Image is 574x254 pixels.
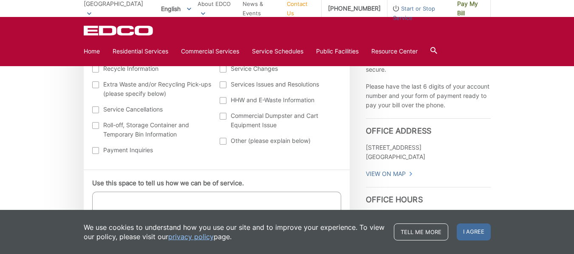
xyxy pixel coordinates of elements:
label: Extra Waste and/or Recycling Pick-ups (please specify below) [92,80,212,98]
label: Recycle Information [92,64,212,73]
label: Payment Inquiries [92,145,212,155]
label: Commercial Dumpster and Cart Equipment Issue [220,111,339,130]
a: EDCD logo. Return to the homepage. [84,25,154,36]
a: privacy policy [168,232,214,241]
p: We use cookies to understand how you use our site and to improve your experience. To view our pol... [84,223,385,241]
a: Service Schedules [252,47,303,56]
label: Use this space to tell us how we can be of service. [92,179,244,187]
a: Tell me more [394,223,448,240]
label: Services Issues and Resolutions [220,80,339,89]
h3: Office Address [366,118,491,136]
a: Commercial Services [181,47,239,56]
a: Resource Center [371,47,418,56]
a: View On Map [366,169,413,179]
label: HHW and E-Waste Information [220,95,339,105]
label: Other (please explain below) [220,136,339,145]
label: Service Changes [220,64,339,73]
h3: Office Hours [366,187,491,204]
label: Service Cancellations [92,105,212,114]
label: Roll-off, Storage Container and Temporary Bin Information [92,120,212,139]
span: English [155,2,198,16]
p: [STREET_ADDRESS] [GEOGRAPHIC_DATA] [366,143,491,162]
a: Home [84,47,100,56]
a: Public Facilities [316,47,359,56]
a: Residential Services [113,47,168,56]
p: Please have the last 6 digits of your account number and your form of payment ready to pay your b... [366,82,491,110]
